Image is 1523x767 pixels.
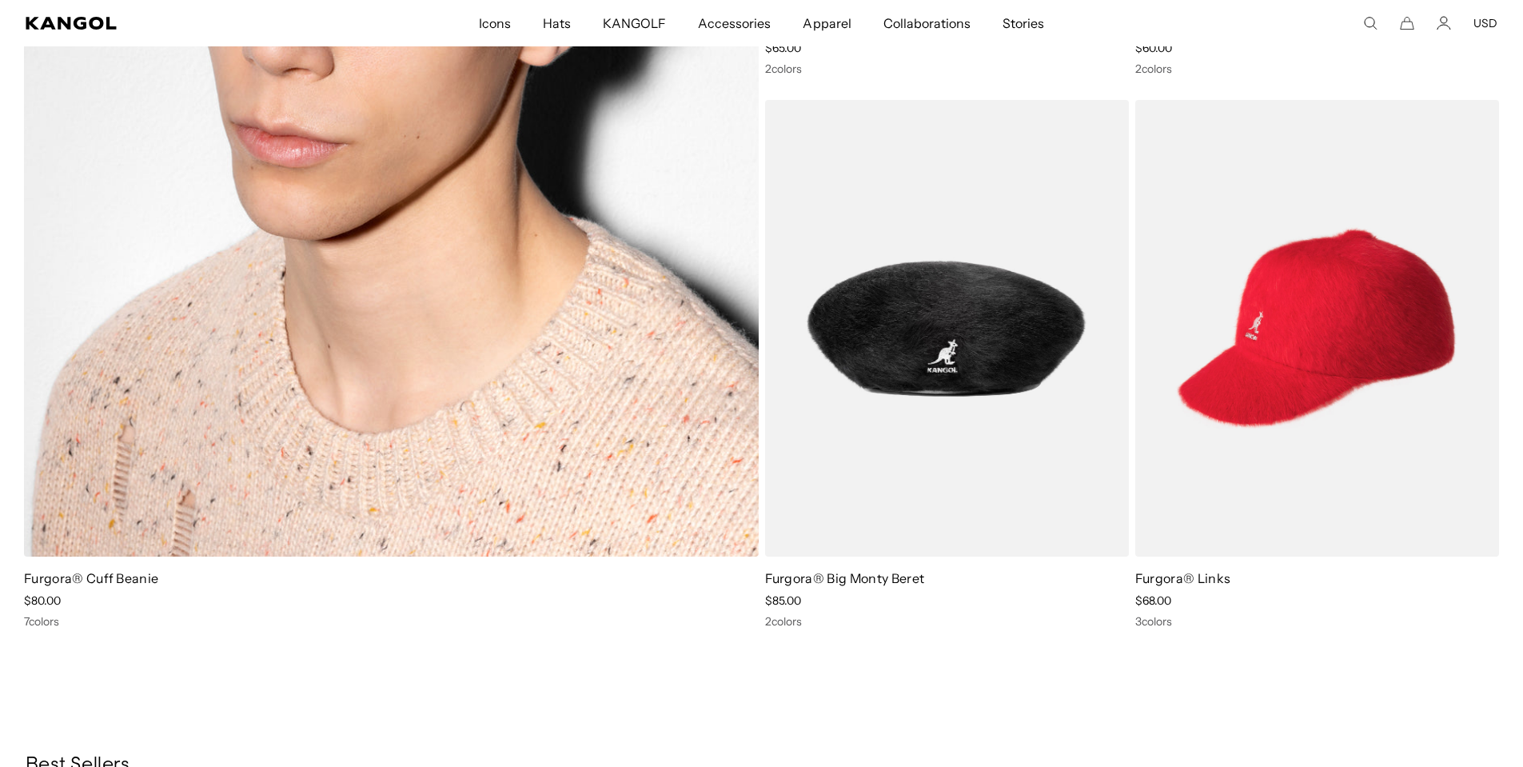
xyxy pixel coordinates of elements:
img: Furgora® Big Monty Beret [765,100,1129,557]
button: Cart [1400,16,1414,30]
div: 2 colors [765,62,1129,76]
span: $65.00 [765,41,801,55]
button: USD [1473,16,1497,30]
a: Account [1437,16,1451,30]
div: 2 colors [765,614,1129,629]
div: 2 colors [1135,62,1499,76]
summary: Search here [1363,16,1377,30]
a: Kangol [26,17,317,30]
span: $85.00 [765,593,801,608]
span: $68.00 [1135,593,1171,608]
div: 3 colors [1135,614,1499,629]
span: $80.00 [24,593,61,608]
img: Furgora® Links [1135,100,1499,557]
span: $60.00 [1135,41,1172,55]
a: Furgora® Big Monty Beret [765,570,925,586]
div: 7 colors [24,614,759,629]
a: Furgora® Cuff Beanie [24,570,158,586]
a: Furgora® Links [1135,570,1230,586]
